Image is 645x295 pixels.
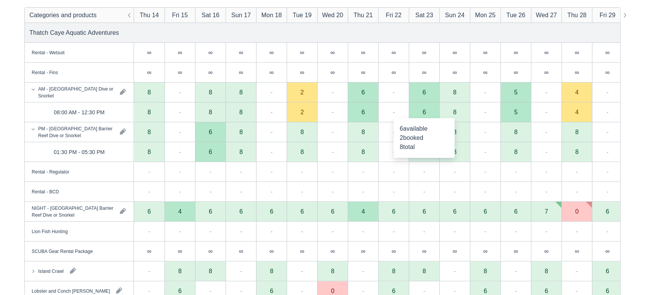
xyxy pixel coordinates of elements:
div: ∞ [422,49,426,55]
div: ∞ [317,63,348,83]
div: - [210,167,211,176]
div: 6 [422,109,426,115]
div: 4 [575,109,579,115]
div: 8 [514,129,518,135]
div: - [271,107,273,117]
div: - [362,167,364,176]
div: Rental - Wetsuit [32,49,64,56]
div: 6 [392,288,395,294]
div: - [179,167,181,176]
div: ∞ [256,43,287,63]
div: ∞ [208,49,213,55]
div: ∞ [195,63,226,83]
div: 6 [270,288,273,294]
div: ∞ [378,43,409,63]
div: Thatch Caye Aquatic Adventures [29,28,119,37]
div: 6 [361,89,365,95]
div: ∞ [164,242,195,261]
div: ∞ [378,242,409,261]
div: - [515,167,517,176]
div: Fri 15 [172,10,188,19]
div: ∞ [300,248,304,254]
div: ∞ [317,242,348,261]
div: - [515,227,517,236]
span: 2 [400,135,403,141]
div: - [484,147,486,156]
div: Fri 22 [386,10,402,19]
div: - [484,107,486,117]
div: 8 [409,142,439,162]
div: - [576,167,578,176]
div: Rental - Regulator [32,168,69,175]
div: - [271,88,273,97]
div: ∞ [195,242,226,261]
div: - [606,167,608,176]
div: Tue 19 [293,10,312,19]
div: ∞ [439,43,470,63]
div: - [332,167,334,176]
div: 8 [287,142,317,162]
div: ∞ [134,242,164,261]
div: ∞ [269,49,274,55]
div: Rental - Fins [32,69,58,76]
div: Thu 14 [140,10,159,19]
div: - [484,187,486,196]
div: ∞ [605,69,610,75]
div: - [332,227,334,236]
div: 6 [453,208,456,214]
div: - [301,167,303,176]
div: 2 [287,102,317,122]
div: - [606,127,608,136]
div: ∞ [575,69,579,75]
div: ∞ [164,63,195,83]
div: - [240,167,242,176]
div: - [271,227,273,236]
div: ∞ [287,63,317,83]
div: ∞ [178,248,182,254]
div: - [484,167,486,176]
div: ∞ [422,248,426,254]
div: - [210,187,211,196]
div: - [606,88,608,97]
div: 6 [606,288,609,294]
div: 6 [409,202,439,222]
div: - [179,147,181,156]
div: ∞ [208,69,213,75]
div: 6 [148,208,151,214]
div: ∞ [561,43,592,63]
div: 6 [409,102,439,122]
div: - [148,187,150,196]
div: - [362,227,364,236]
div: - [484,127,486,136]
div: - [606,147,608,156]
div: ∞ [331,49,335,55]
div: 6 [348,102,378,122]
div: 8 [239,109,243,115]
div: ∞ [392,69,396,75]
div: ∞ [239,69,243,75]
div: - [545,107,547,117]
div: - [454,227,456,236]
div: ∞ [269,69,274,75]
div: Thu 21 [353,10,372,19]
div: - [484,88,486,97]
div: 8 [134,102,164,122]
div: 8 [209,89,212,95]
div: ∞ [256,242,287,261]
div: ∞ [147,49,151,55]
div: - [301,187,303,196]
div: PM - [GEOGRAPHIC_DATA] Barrier Reef Dive or Snorkel [38,125,114,139]
div: 6 [500,202,531,222]
div: 6 [545,288,548,294]
div: 4 [361,208,365,214]
div: 6 [484,208,487,214]
div: 8 [148,89,151,95]
div: ∞ [575,248,579,254]
div: 6 [209,208,212,214]
div: ∞ [514,69,518,75]
div: - [545,88,547,97]
div: 8 [453,109,456,115]
div: ∞ [470,43,500,63]
div: ∞ [147,69,151,75]
div: 8 [453,149,456,155]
